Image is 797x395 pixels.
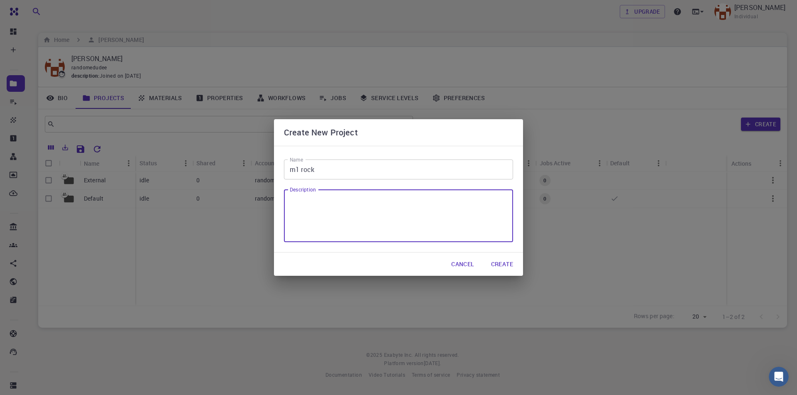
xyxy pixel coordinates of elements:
h6: Create New Project [284,126,358,139]
label: Name [290,156,303,163]
label: Description [290,186,316,193]
button: Create [484,256,520,272]
iframe: Intercom live chat [769,367,789,387]
span: Поддержка [15,6,61,13]
button: Cancel [445,256,481,272]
